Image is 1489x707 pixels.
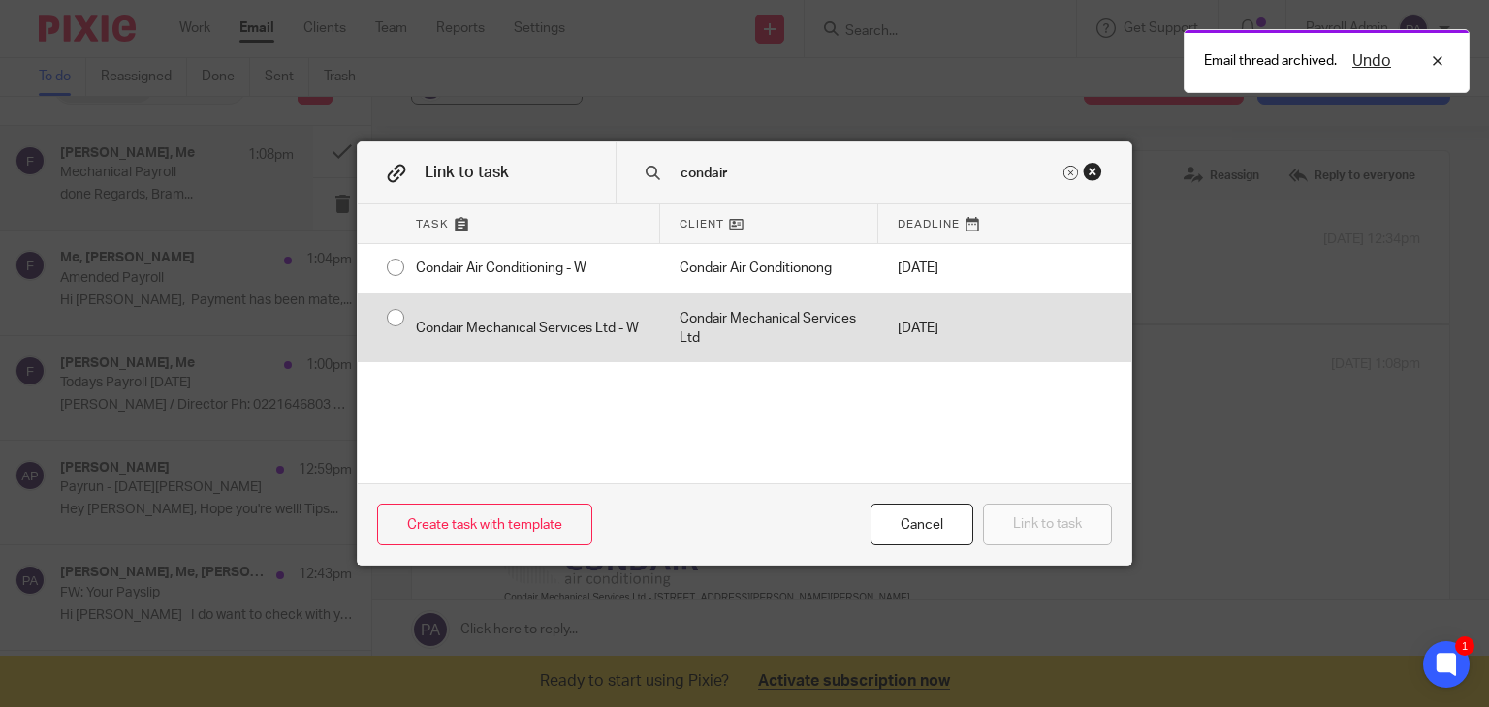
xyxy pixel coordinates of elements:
[1204,51,1337,71] p: Email thread archived.
[109,151,113,168] span: -
[1346,49,1397,73] button: Undo
[1455,636,1474,656] div: 1
[1083,162,1102,181] div: Close this dialog window
[871,504,973,545] div: Close this dialog window
[660,244,878,292] div: Mark as done
[396,294,660,363] div: Condair Mechanical Services Ltd - W
[425,165,509,180] span: Link to task
[660,294,878,363] div: Mark as done
[114,156,236,167] span: Mobile. [PHONE_NUMBER]
[4,173,128,190] a: [DOMAIN_NAME]
[396,244,660,292] div: Condair Air Conditioning - W
[377,504,592,545] a: Create task with template
[878,244,1004,292] div: [DATE]
[680,216,724,232] span: Client
[416,216,449,232] span: Task
[898,216,960,232] span: Deadline
[983,504,1112,545] button: Link to task
[679,163,1059,184] input: Search task name or client...
[878,294,1004,363] div: [DATE]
